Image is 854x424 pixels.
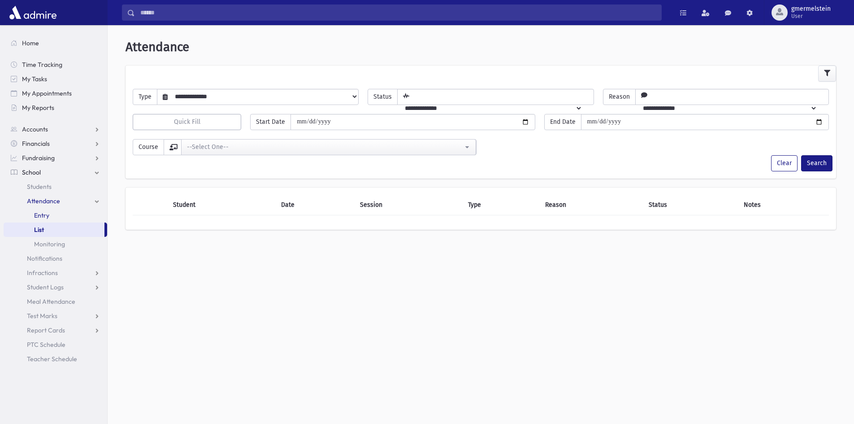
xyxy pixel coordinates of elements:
[771,155,798,171] button: Clear
[544,114,581,130] span: End Date
[4,136,107,151] a: Financials
[355,195,463,215] th: Session
[22,125,48,133] span: Accounts
[463,195,540,215] th: Type
[27,183,52,191] span: Students
[22,140,50,148] span: Financials
[7,4,59,22] img: AdmirePro
[22,154,55,162] span: Fundraising
[4,72,107,86] a: My Tasks
[27,341,65,349] span: PTC Schedule
[34,240,65,248] span: Monitoring
[181,139,476,155] button: --Select One--
[4,194,107,208] a: Attendance
[643,195,738,215] th: Status
[4,294,107,309] a: Meal Attendance
[4,251,107,266] a: Notifications
[738,195,829,215] th: Notes
[4,122,107,136] a: Accounts
[4,309,107,323] a: Test Marks
[34,226,44,234] span: List
[126,39,189,54] span: Attendance
[4,57,107,72] a: Time Tracking
[801,155,832,171] button: Search
[187,142,463,152] div: --Select One--
[22,75,47,83] span: My Tasks
[27,326,65,334] span: Report Cards
[791,5,831,13] span: gmermelstein
[4,323,107,337] a: Report Cards
[4,179,107,194] a: Students
[4,352,107,366] a: Teacher Schedule
[22,61,62,69] span: Time Tracking
[4,165,107,179] a: School
[168,195,276,215] th: Student
[603,89,636,105] span: Reason
[4,337,107,352] a: PTC Schedule
[4,280,107,294] a: Student Logs
[27,197,60,205] span: Attendance
[4,36,107,50] a: Home
[22,89,72,97] span: My Appointments
[4,151,107,165] a: Fundraising
[135,4,661,21] input: Search
[4,208,107,223] a: Entry
[22,39,39,47] span: Home
[27,254,62,262] span: Notifications
[27,312,57,320] span: Test Marks
[540,195,643,215] th: Reason
[4,237,107,251] a: Monitoring
[791,13,831,20] span: User
[22,104,54,112] span: My Reports
[4,266,107,280] a: Infractions
[368,89,398,105] span: Status
[27,355,77,363] span: Teacher Schedule
[276,195,355,215] th: Date
[4,223,104,237] a: List
[250,114,291,130] span: Start Date
[34,211,49,219] span: Entry
[4,86,107,101] a: My Appointments
[27,283,64,291] span: Student Logs
[22,168,41,176] span: School
[133,114,241,130] button: Quick Fill
[27,269,58,277] span: Infractions
[4,101,107,115] a: My Reports
[133,139,164,155] span: Course
[133,89,157,105] span: Type
[27,297,75,306] span: Meal Attendance
[174,118,200,126] span: Quick Fill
